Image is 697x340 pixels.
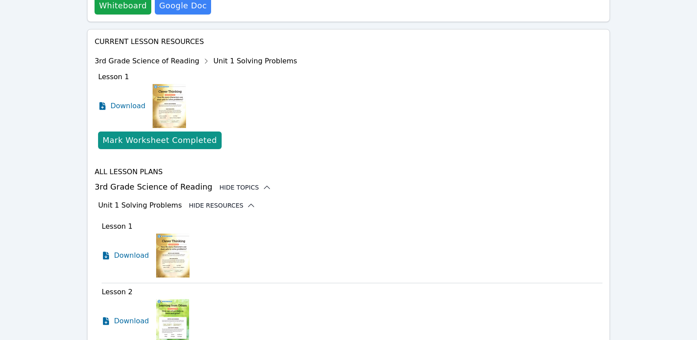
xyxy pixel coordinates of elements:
[95,167,602,177] h4: All Lesson Plans
[98,200,182,211] h3: Unit 1 Solving Problems
[156,234,190,278] img: Lesson 1
[102,234,149,278] a: Download
[95,37,602,47] h4: Current Lesson Resources
[153,84,186,128] img: Lesson 1
[114,250,149,261] span: Download
[98,84,146,128] a: Download
[219,183,271,192] button: Hide Topics
[95,54,297,68] div: 3rd Grade Science of Reading Unit 1 Solving Problems
[102,288,132,296] span: Lesson 2
[189,201,255,210] button: Hide Resources
[114,316,149,326] span: Download
[110,101,146,111] span: Download
[95,181,602,193] h3: 3rd Grade Science of Reading
[98,73,129,81] span: Lesson 1
[102,222,132,230] span: Lesson 1
[98,132,221,149] button: Mark Worksheet Completed
[102,134,217,146] div: Mark Worksheet Completed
